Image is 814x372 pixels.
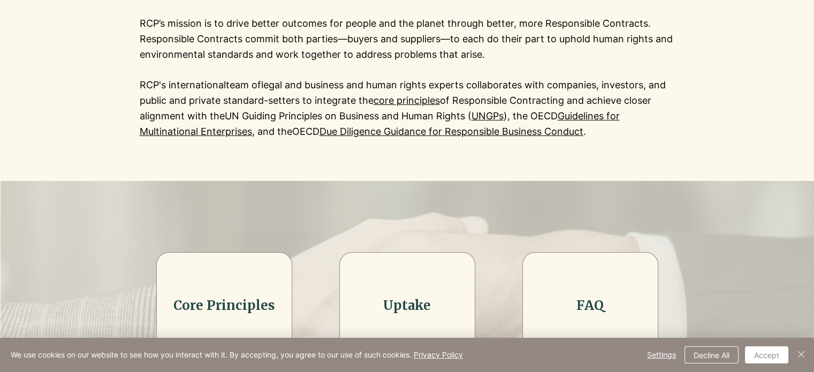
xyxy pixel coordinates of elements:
a: Due Diligence Guidance for Responsible Business Conduct [319,126,583,137]
a: OECD [292,126,319,137]
a: Privacy Policy [414,350,463,359]
a: core principles [374,95,440,106]
a: Uptake [383,297,431,314]
p: RCP’s mission is to drive better outcomes for people and the planet through better, more Responsi... [140,16,675,62]
a: ) [504,110,507,122]
button: Decline All [684,346,739,363]
a: Guidelines for Multinational Enterprises [140,110,620,137]
img: Close [795,348,808,361]
button: Close [795,346,808,363]
a: Core Principles [173,297,275,314]
span: We use cookies on our website to see how you interact with it. By accepting, you agree to our use... [11,350,463,360]
a: FAQ [576,297,604,314]
a: UN Guiding Principles on Business and Human Rights ( [225,110,471,122]
a: UNGPs [471,110,504,122]
p: RCP's international legal and business and human rights experts collaborates with companies, inve... [140,78,675,139]
span: team of [226,79,261,90]
span: Settings [647,347,676,363]
button: Accept [745,346,788,363]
